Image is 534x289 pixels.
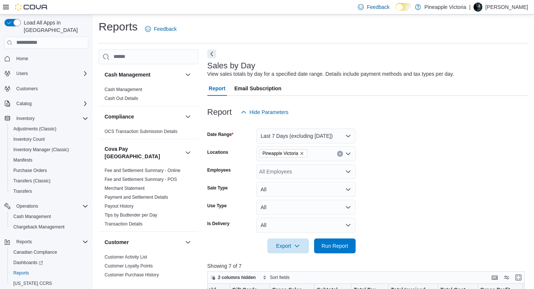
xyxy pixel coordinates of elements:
[10,135,88,144] span: Inventory Count
[16,86,38,92] span: Customers
[10,223,67,231] a: Chargeback Management
[7,144,91,155] button: Inventory Manager (Classic)
[270,275,290,280] span: Sort fields
[256,200,356,215] button: All
[10,248,88,257] span: Canadian Compliance
[207,61,256,70] h3: Sales by Day
[105,238,129,246] h3: Customer
[16,56,28,62] span: Home
[469,3,471,12] p: |
[16,239,32,245] span: Reports
[184,148,192,157] button: Cova Pay [GEOGRAPHIC_DATA]
[7,211,91,222] button: Cash Management
[485,3,528,12] p: [PERSON_NAME]
[13,54,31,63] a: Home
[7,222,91,232] button: Chargeback Management
[105,212,157,218] a: Tips by Budtender per Day
[13,270,29,276] span: Reports
[99,166,198,231] div: Cova Pay [GEOGRAPHIC_DATA]
[256,129,356,143] button: Last 7 Days (excluding [DATE])
[13,214,51,220] span: Cash Management
[13,99,34,108] button: Catalog
[105,168,181,173] span: Fee and Settlement Summary - Online
[207,185,228,191] label: Sale Type
[105,254,147,260] span: Customer Activity List
[514,273,523,282] button: Enter fullscreen
[13,178,50,184] span: Transfers (Classic)
[10,223,88,231] span: Chargeback Management
[105,87,142,92] a: Cash Management
[345,169,351,175] button: Open list of options
[105,113,134,120] h3: Compliance
[7,176,91,186] button: Transfers (Classic)
[105,272,159,277] a: Customer Purchase History
[337,151,343,157] button: Clear input
[13,84,41,93] a: Customers
[10,187,35,196] a: Transfers
[99,85,198,106] div: Cash Management
[13,188,32,194] span: Transfers
[250,108,289,116] span: Hide Parameters
[13,126,56,132] span: Adjustments (Classic)
[7,257,91,268] a: Dashboards
[1,83,91,94] button: Customers
[105,145,182,160] h3: Cova Pay [GEOGRAPHIC_DATA]
[105,204,133,209] a: Payout History
[1,113,91,124] button: Inventory
[10,176,88,185] span: Transfers (Classic)
[105,176,177,182] span: Fee and Settlement Summary - POS
[105,195,168,200] a: Payment and Settlement Details
[13,69,31,78] button: Users
[474,3,482,12] div: Amanda Wright
[256,182,356,197] button: All
[314,238,356,253] button: Run Report
[105,221,142,227] a: Transaction Details
[502,273,511,282] button: Display options
[16,116,34,121] span: Inventory
[15,3,48,11] img: Cova
[7,186,91,197] button: Transfers
[105,71,182,78] button: Cash Management
[322,242,348,250] span: Run Report
[184,238,192,247] button: Customer
[10,212,54,221] a: Cash Management
[105,129,178,134] span: OCS Transaction Submission Details
[234,81,281,96] span: Email Subscription
[105,263,153,269] a: Customer Loyalty Points
[10,269,32,277] a: Reports
[300,151,304,156] button: Remove Pineapple Victoria from selection in this group
[267,238,309,253] button: Export
[10,124,88,133] span: Adjustments (Classic)
[105,96,138,101] a: Cash Out Details
[16,203,38,209] span: Operations
[10,166,50,175] a: Purchase Orders
[10,156,88,165] span: Manifests
[7,278,91,289] button: [US_STATE] CCRS
[7,124,91,134] button: Adjustments (Classic)
[16,101,32,107] span: Catalog
[13,260,43,266] span: Dashboards
[13,237,88,246] span: Reports
[10,166,88,175] span: Purchase Orders
[105,272,159,278] span: Customer Purchase History
[10,145,88,154] span: Inventory Manager (Classic)
[105,254,147,260] a: Customer Activity List
[367,3,389,11] span: Feedback
[10,279,55,288] a: [US_STATE] CCRS
[99,127,198,139] div: Compliance
[13,136,45,142] span: Inventory Count
[259,149,307,158] span: Pineapple Victoria
[105,113,182,120] button: Compliance
[13,202,88,211] span: Operations
[7,155,91,165] button: Manifests
[7,165,91,176] button: Purchase Orders
[425,3,467,12] p: Pineapple Victoria
[184,112,192,121] button: Compliance
[208,273,259,282] button: 2 columns hidden
[13,280,52,286] span: [US_STATE] CCRS
[105,177,177,182] a: Fee and Settlement Summary - POS
[1,98,91,109] button: Catalog
[10,176,53,185] a: Transfers (Classic)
